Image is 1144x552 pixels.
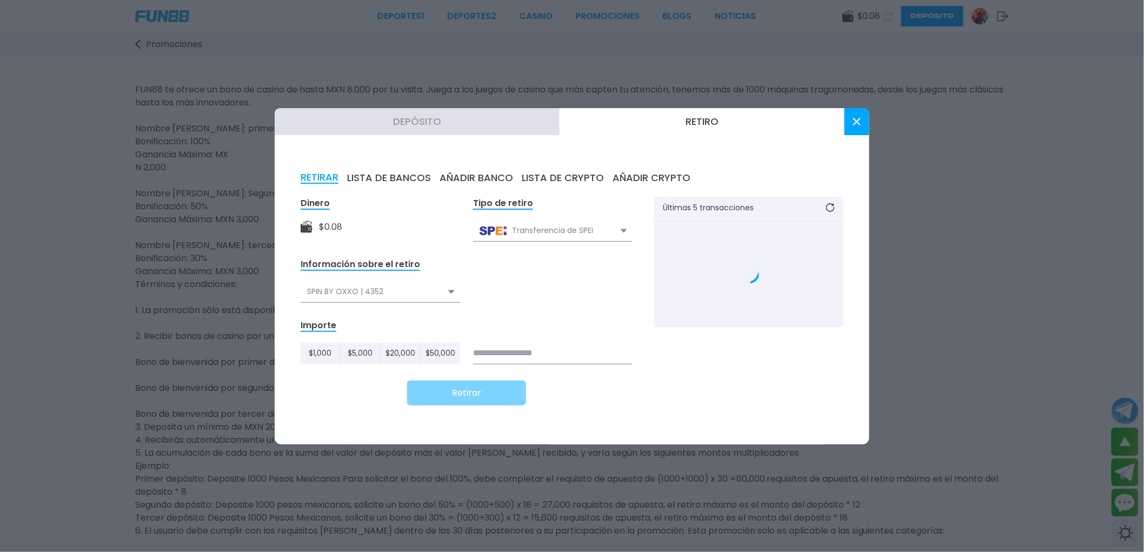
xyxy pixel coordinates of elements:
div: Transferencia de SPEI [473,221,633,241]
div: Información sobre el retiro [301,258,420,271]
div: Importe [301,320,336,332]
button: $20,000 [381,343,421,364]
button: $50,000 [421,343,460,364]
div: Tipo de retiro [473,197,533,210]
button: $5,000 [341,343,381,364]
p: Últimas 5 transacciones [663,204,754,211]
div: $ 0.08 [319,221,342,234]
button: AÑADIR CRYPTO [613,172,690,184]
button: AÑADIR BANCO [440,172,513,184]
button: LISTA DE CRYPTO [522,172,604,184]
button: LISTA DE BANCOS [347,172,431,184]
img: Transferencia de SPEI [480,227,507,235]
button: Depósito [275,108,560,135]
button: Retiro [560,108,844,135]
button: $1,000 [301,343,341,364]
button: Retirar [407,381,526,405]
div: SPIN BY OXXO | 4352 [301,282,460,302]
div: Dinero [301,197,330,210]
button: RETIRAR [301,172,338,184]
